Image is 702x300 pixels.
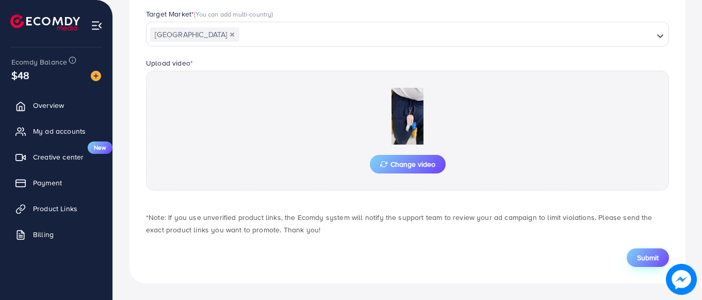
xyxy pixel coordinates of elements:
[33,100,64,110] span: Overview
[240,27,652,43] input: Search for option
[380,161,435,168] span: Change video
[8,198,105,219] a: Product Links
[33,178,62,188] span: Payment
[146,9,273,19] label: Target Market
[8,172,105,193] a: Payment
[150,27,239,42] span: [GEOGRAPHIC_DATA]
[33,229,54,240] span: Billing
[33,152,84,162] span: Creative center
[666,264,697,295] img: image
[8,224,105,245] a: Billing
[10,14,80,30] img: logo
[637,252,659,263] span: Submit
[33,203,77,214] span: Product Links
[146,22,669,46] div: Search for option
[8,95,105,116] a: Overview
[146,211,669,236] p: *Note: If you use unverified product links, the Ecomdy system will notify the support team to rev...
[627,248,669,267] button: Submit
[11,68,29,83] span: $48
[88,141,112,154] span: New
[8,121,105,141] a: My ad accounts
[146,58,193,68] label: Upload video
[356,88,459,145] img: Preview Image
[11,57,67,67] span: Ecomdy Balance
[230,32,235,37] button: Deselect Pakistan
[8,147,105,167] a: Creative centerNew
[33,126,86,136] span: My ad accounts
[370,155,446,173] button: Change video
[194,9,273,19] span: (You can add multi-country)
[91,71,101,81] img: image
[91,20,103,31] img: menu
